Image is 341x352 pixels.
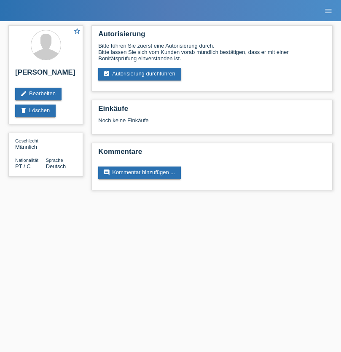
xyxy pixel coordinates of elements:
[98,167,181,179] a: commentKommentar hinzufügen ...
[98,148,326,160] h2: Kommentare
[46,158,63,163] span: Sprache
[98,30,326,43] h2: Autorisierung
[15,138,38,143] span: Geschlecht
[15,68,76,81] h2: [PERSON_NAME]
[320,8,337,13] a: menu
[46,163,66,169] span: Deutsch
[98,117,326,130] div: Noch keine Einkäufe
[20,107,27,114] i: delete
[15,88,62,100] a: editBearbeiten
[98,105,326,117] h2: Einkäufe
[324,7,333,15] i: menu
[73,27,81,36] a: star_border
[15,137,46,150] div: Männlich
[20,90,27,97] i: edit
[15,158,38,163] span: Nationalität
[15,105,56,117] a: deleteLöschen
[103,169,110,176] i: comment
[15,163,31,169] span: Portugal / C / 20.02.2021
[103,70,110,77] i: assignment_turned_in
[98,68,181,81] a: assignment_turned_inAutorisierung durchführen
[73,27,81,35] i: star_border
[98,43,326,62] div: Bitte führen Sie zuerst eine Autorisierung durch. Bitte lassen Sie sich vom Kunden vorab mündlich...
